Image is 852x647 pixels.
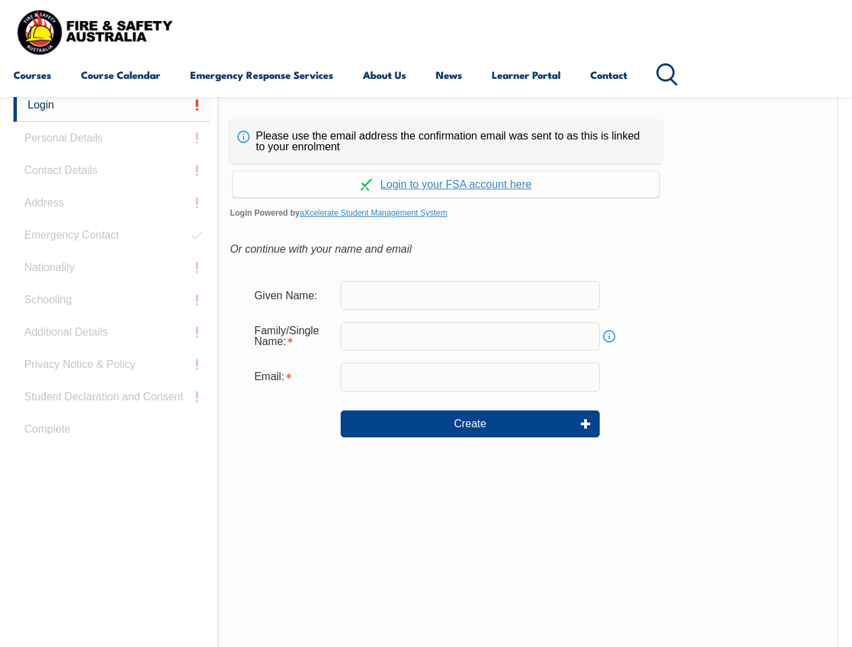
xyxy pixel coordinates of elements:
[230,239,826,259] div: Or continue with your name and email
[492,59,561,91] a: Learner Portal
[13,89,210,122] a: Login
[81,59,161,91] a: Course Calendar
[13,59,51,91] a: Courses
[363,59,406,91] a: About Us
[600,327,619,346] a: Info
[230,203,826,223] span: Login Powered by
[341,410,600,437] button: Create
[360,179,372,191] img: Log in withaxcelerate
[244,318,341,355] div: Family/Single Name is required.
[436,59,462,91] a: News
[190,59,333,91] a: Emergency Response Services
[300,208,447,218] a: aXcelerate Student Management System
[244,364,341,390] div: Email is required.
[230,120,662,163] div: Please use the email address the confirmation email was sent to as this is linked to your enrolment
[244,282,341,308] div: Given Name:
[590,59,627,91] a: Contact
